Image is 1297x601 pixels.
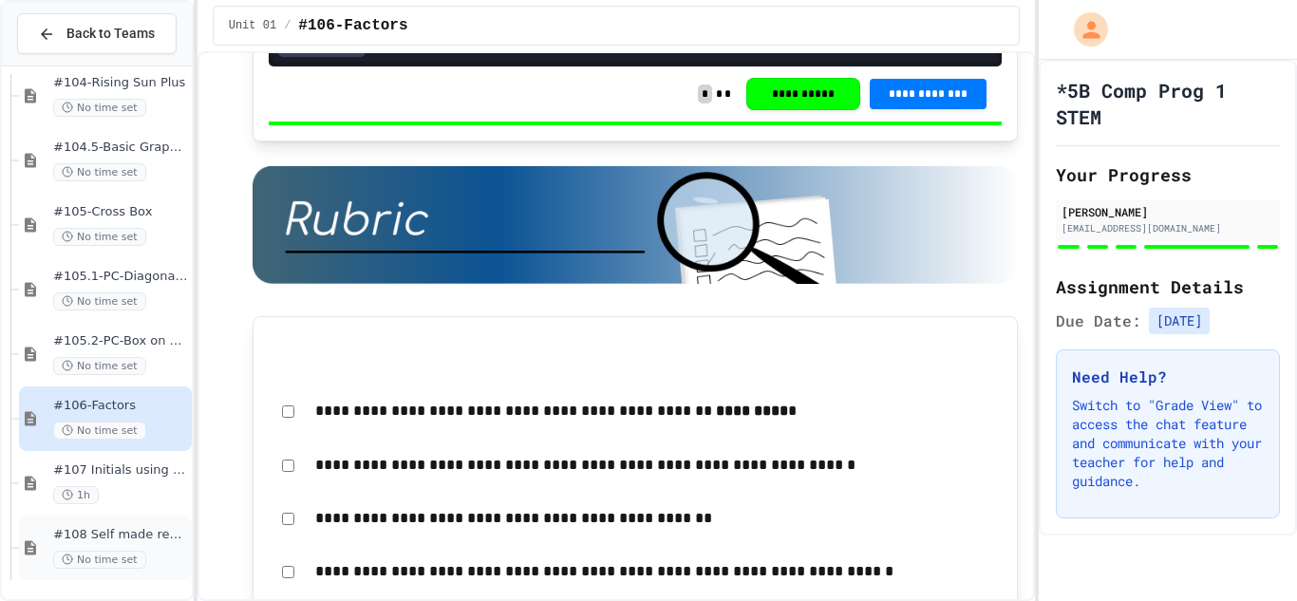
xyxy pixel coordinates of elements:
[1072,396,1264,491] p: Switch to "Grade View" to access the chat feature and communicate with your teacher for help and ...
[1149,308,1210,334] span: [DATE]
[66,24,155,44] span: Back to Teams
[17,13,177,54] button: Back to Teams
[1056,77,1280,130] h1: *5B Comp Prog 1 STEM
[298,14,407,37] span: #106-Factors
[1062,203,1274,220] div: [PERSON_NAME]
[53,486,99,504] span: 1h
[1062,221,1274,235] div: [EMAIL_ADDRESS][DOMAIN_NAME]
[1056,161,1280,188] h2: Your Progress
[53,269,188,285] span: #105.1-PC-Diagonal line
[53,163,146,181] span: No time set
[1072,366,1264,388] h3: Need Help?
[53,140,188,156] span: #104.5-Basic Graphics Review
[53,462,188,479] span: #107 Initials using shapes(11pts)
[53,333,188,349] span: #105.2-PC-Box on Box
[229,18,276,33] span: Unit 01
[284,18,291,33] span: /
[53,228,146,246] span: No time set
[53,292,146,310] span: No time set
[53,422,146,440] span: No time set
[1056,310,1141,332] span: Due Date:
[53,398,188,414] span: #106-Factors
[53,99,146,117] span: No time set
[1056,273,1280,300] h2: Assignment Details
[53,357,146,375] span: No time set
[1054,8,1113,51] div: My Account
[53,551,146,569] span: No time set
[53,527,188,543] span: #108 Self made review (15pts)
[53,75,188,91] span: #104-Rising Sun Plus
[53,204,188,220] span: #105-Cross Box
